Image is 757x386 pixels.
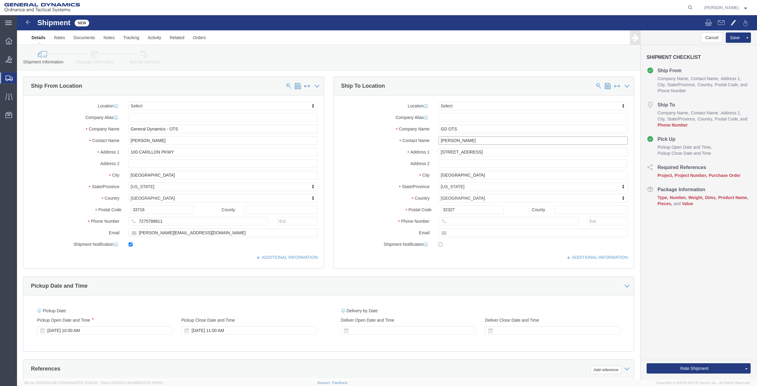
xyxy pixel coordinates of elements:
[17,15,757,380] iframe: FS Legacy Container
[332,381,348,384] a: Feedback
[4,3,80,12] img: logo
[140,381,163,384] span: [DATE] 11:51:43
[704,4,739,11] span: Nicholas Bohmer
[704,4,749,11] button: [PERSON_NAME]
[100,381,163,384] span: Client: 2025.21.0-f0c8481
[73,381,98,384] span: [DATE] 10:54:32
[656,380,750,385] span: Copyright © [DATE]-[DATE] Agistix Inc., All Rights Reserved
[24,381,98,384] span: Server: 2025.21.0-667a72bf6fa
[317,381,332,384] a: Support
